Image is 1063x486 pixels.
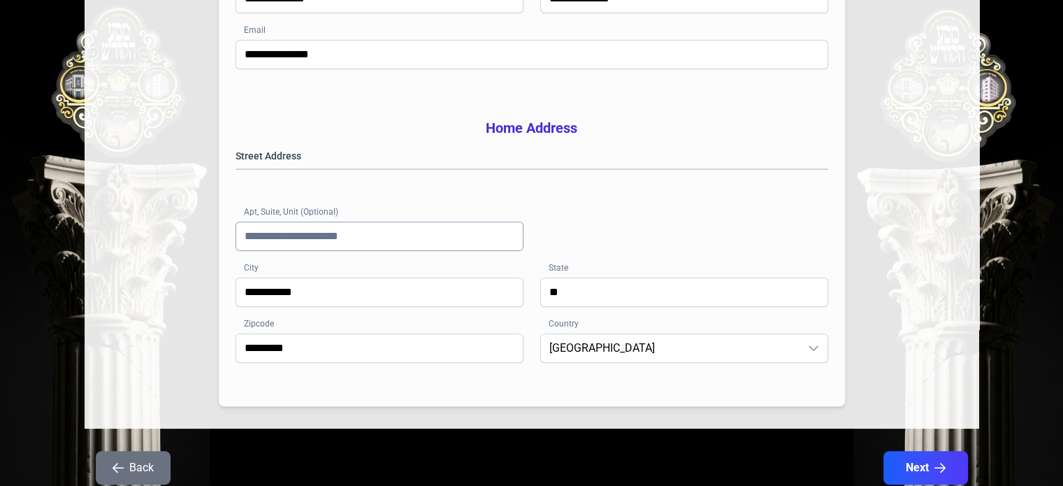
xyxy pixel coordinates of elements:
span: United States [541,334,800,362]
button: Next [883,451,968,485]
h3: Home Address [236,118,828,138]
div: dropdown trigger [800,334,827,362]
button: Back [96,451,171,485]
label: Street Address [236,149,828,163]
